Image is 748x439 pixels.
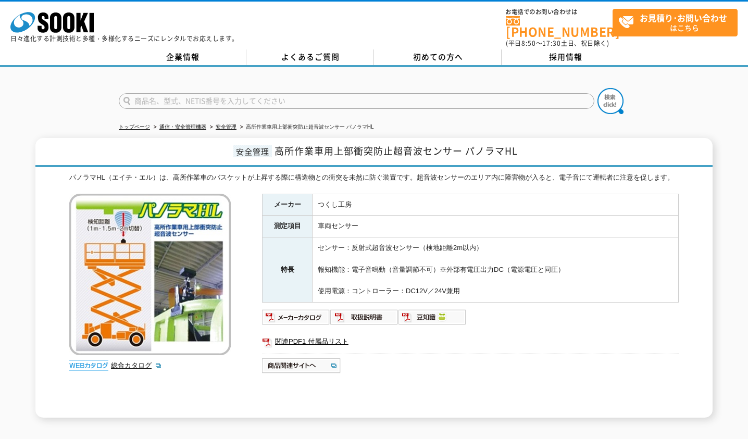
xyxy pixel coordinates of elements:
[398,316,467,323] a: 豆知識
[313,216,679,237] td: 車両センサー
[374,49,502,65] a: 初めての方へ
[119,124,150,130] a: トップページ
[262,335,679,348] a: 関連PDF1 付属品リスト
[262,357,342,374] img: 商品関連サイトへ
[262,309,330,325] img: メーカーカタログ
[159,124,206,130] a: 通信・安全管理機器
[542,39,561,48] span: 17:30
[413,51,463,62] span: 初めての方へ
[618,9,737,35] span: はこちら
[216,124,236,130] a: 安全管理
[262,316,330,323] a: メーカーカタログ
[275,144,518,158] span: 高所作業車用上部衝突防止超音波センサー パノラマHL
[330,309,398,325] img: 取扱説明書
[597,88,624,114] img: btn_search.png
[263,194,313,216] th: メーカー
[313,194,679,216] td: つくし工房
[506,39,609,48] span: (平日 ～ 土日、祝日除く)
[238,122,374,133] li: 高所作業車用上部衝突防止超音波センサー パノラマHL
[330,316,398,323] a: 取扱説明書
[69,194,231,355] img: 高所作業車用上部衝突防止超音波センサー パノラマHL
[506,16,613,37] a: [PHONE_NUMBER]
[246,49,374,65] a: よくあるご質問
[233,145,272,157] span: 安全管理
[119,49,246,65] a: 企業情報
[10,35,239,42] p: 日々進化する計測技術と多種・多様化するニーズにレンタルでお応えします。
[502,49,629,65] a: 採用情報
[263,216,313,237] th: 測定項目
[69,360,108,371] img: webカタログ
[111,361,162,369] a: 総合カタログ
[69,172,679,183] div: パノラマHL（エイチ・エル）は、高所作業車のバスケットが上昇する際に構造物との衝突を未然に防ぐ装置です。超音波センサーのエリア内に障害物が入ると、電子音にて運転者に注意を促します。
[506,9,613,15] span: お電話でのお問い合わせは
[313,237,679,303] td: センサー：反射式超音波センサー（検地距離2m以内） 報知機能：電子音鳴動（音量調節不可）※外部有電圧出力DC（電源電圧と同圧） 使用電源：コントローラー：DC12V／24V兼用
[640,11,727,24] strong: お見積り･お問い合わせ
[398,309,467,325] img: 豆知識
[521,39,536,48] span: 8:50
[613,9,738,36] a: お見積り･お問い合わせはこちら
[119,93,594,109] input: 商品名、型式、NETIS番号を入力してください
[263,237,313,303] th: 特長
